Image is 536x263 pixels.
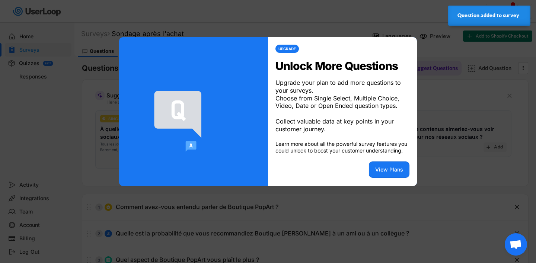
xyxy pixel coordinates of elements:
[505,233,527,256] div: Ouvrir le chat
[278,47,296,51] div: UPGRADE
[275,60,409,71] div: Unlock More Questions
[369,161,409,178] button: View Plans
[275,141,409,154] div: Learn more about all the powerful survey features you could unlock to boost your customer underst...
[275,79,409,133] div: Upgrade your plan to add more questions to your surveys. Choose from Single Select, Multiple Choi...
[457,12,519,18] strong: Question added to survey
